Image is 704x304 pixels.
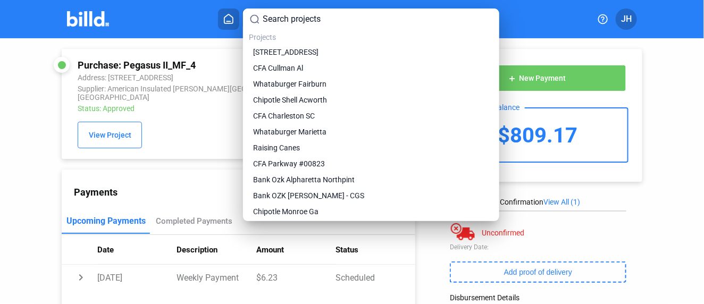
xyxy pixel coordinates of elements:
[254,95,328,105] span: Chipotle Shell Acworth
[254,158,325,169] span: CFA Parkway #00823
[254,206,319,217] span: Chipotle Monroe Ga
[254,142,300,153] span: Raising Canes
[254,63,304,73] span: CFA Cullman Al
[254,174,355,185] span: Bank Ozk Alpharetta Northpint
[254,111,315,121] span: CFA Charleston SC
[254,190,365,201] span: Bank OZK [PERSON_NAME] - CGS
[249,33,276,41] span: Projects
[254,79,327,89] span: Whataburger Fairburn
[254,126,327,137] span: Whataburger Marietta
[263,13,493,26] input: Search projects
[254,47,319,57] span: [STREET_ADDRESS]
